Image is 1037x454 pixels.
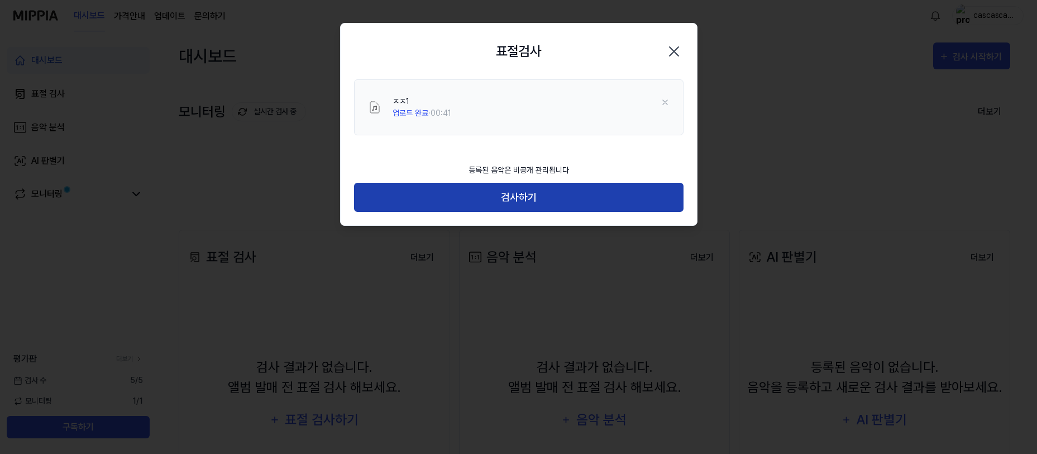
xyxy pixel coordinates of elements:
img: File Select [368,101,381,114]
h2: 표절검사 [496,41,542,62]
span: 업로드 완료 [393,108,428,117]
div: ㅈㅈ1 [393,96,451,107]
button: 검사하기 [354,183,684,212]
div: 등록된 음악은 비공개 관리됩니다 [462,158,576,183]
div: · 00:41 [393,107,451,119]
